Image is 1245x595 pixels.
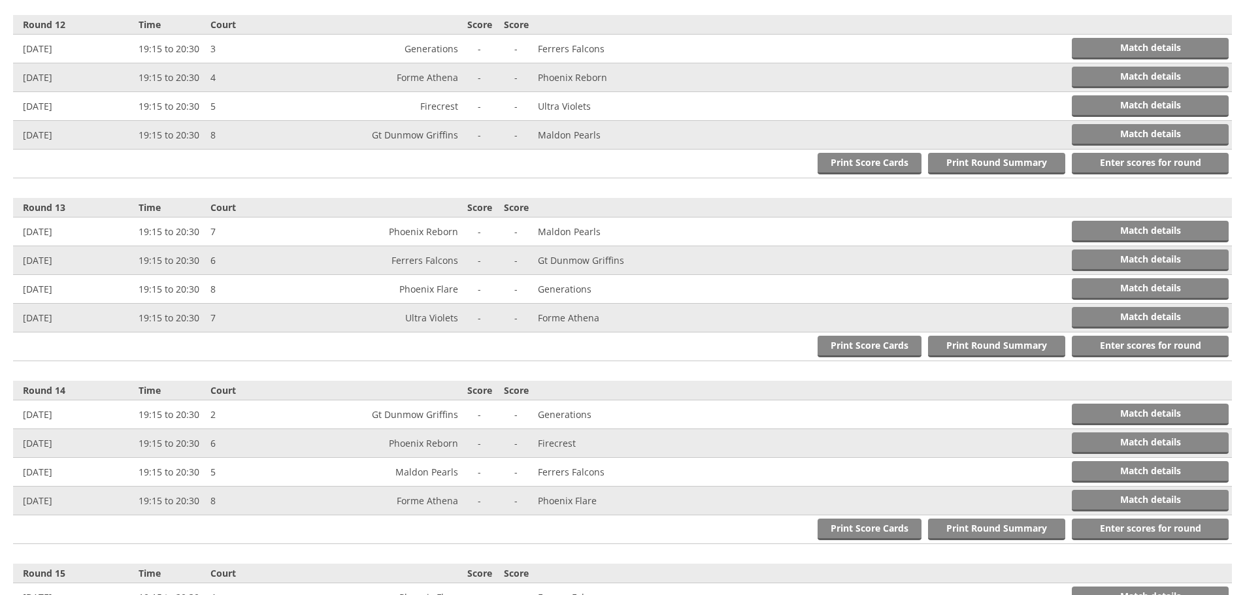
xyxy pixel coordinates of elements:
[135,275,207,304] td: 19:15 to 20:30
[13,92,135,121] td: [DATE]
[13,63,135,92] td: [DATE]
[535,429,681,458] td: Firecrest
[928,153,1065,174] a: Print Round Summary
[315,246,461,275] td: Ferrers Falcons
[818,519,921,540] a: Print Score Cards
[461,63,498,92] td: -
[1072,95,1229,117] a: Match details
[1072,38,1229,59] a: Match details
[315,429,461,458] td: Phoenix Reborn
[207,198,315,217] th: Court
[498,275,535,304] td: -
[13,429,135,458] td: [DATE]
[498,400,535,429] td: -
[498,564,535,583] th: Score
[13,15,135,35] th: Round 12
[13,246,135,275] td: [DATE]
[535,35,681,63] td: Ferrers Falcons
[135,564,207,583] th: Time
[207,381,315,400] th: Court
[498,15,535,35] th: Score
[1072,336,1229,357] a: Enter scores for round
[315,121,461,150] td: Gt Dunmow Griffins
[1072,67,1229,88] a: Match details
[135,487,207,515] td: 19:15 to 20:30
[461,15,498,35] th: Score
[207,275,315,304] td: 8
[1072,278,1229,300] a: Match details
[315,35,461,63] td: Generations
[135,92,207,121] td: 19:15 to 20:30
[315,487,461,515] td: Forme Athena
[13,400,135,429] td: [DATE]
[461,275,498,304] td: -
[1072,490,1229,511] a: Match details
[535,63,681,92] td: Phoenix Reborn
[135,381,207,400] th: Time
[461,246,498,275] td: -
[1072,519,1229,540] a: Enter scores for round
[535,246,681,275] td: Gt Dunmow Griffins
[1072,124,1229,146] a: Match details
[498,429,535,458] td: -
[135,217,207,246] td: 19:15 to 20:30
[498,121,535,150] td: -
[207,92,315,121] td: 5
[498,304,535,332] td: -
[13,121,135,150] td: [DATE]
[315,275,461,304] td: Phoenix Flare
[461,458,498,487] td: -
[461,400,498,429] td: -
[498,381,535,400] th: Score
[135,121,207,150] td: 19:15 to 20:30
[535,275,681,304] td: Generations
[207,304,315,332] td: 7
[135,63,207,92] td: 19:15 to 20:30
[1072,307,1229,329] a: Match details
[315,92,461,121] td: Firecrest
[315,217,461,246] td: Phoenix Reborn
[207,246,315,275] td: 6
[13,458,135,487] td: [DATE]
[13,304,135,332] td: [DATE]
[461,487,498,515] td: -
[498,92,535,121] td: -
[135,304,207,332] td: 19:15 to 20:30
[1072,153,1229,174] a: Enter scores for round
[461,217,498,246] td: -
[1072,461,1229,483] a: Match details
[498,198,535,217] th: Score
[461,92,498,121] td: -
[13,198,135,217] th: Round 13
[818,153,921,174] a: Print Score Cards
[928,519,1065,540] a: Print Round Summary
[135,429,207,458] td: 19:15 to 20:30
[461,35,498,63] td: -
[818,336,921,357] a: Print Score Cards
[13,275,135,304] td: [DATE]
[461,304,498,332] td: -
[1072,249,1229,271] a: Match details
[315,458,461,487] td: Maldon Pearls
[13,564,135,583] th: Round 15
[207,217,315,246] td: 7
[498,63,535,92] td: -
[535,487,681,515] td: Phoenix Flare
[535,217,681,246] td: Maldon Pearls
[13,381,135,400] th: Round 14
[135,458,207,487] td: 19:15 to 20:30
[498,246,535,275] td: -
[535,458,681,487] td: Ferrers Falcons
[498,35,535,63] td: -
[535,400,681,429] td: Generations
[207,564,315,583] th: Court
[315,400,461,429] td: Gt Dunmow Griffins
[13,217,135,246] td: [DATE]
[13,487,135,515] td: [DATE]
[207,63,315,92] td: 4
[535,121,681,150] td: Maldon Pearls
[207,487,315,515] td: 8
[498,458,535,487] td: -
[207,429,315,458] td: 6
[461,381,498,400] th: Score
